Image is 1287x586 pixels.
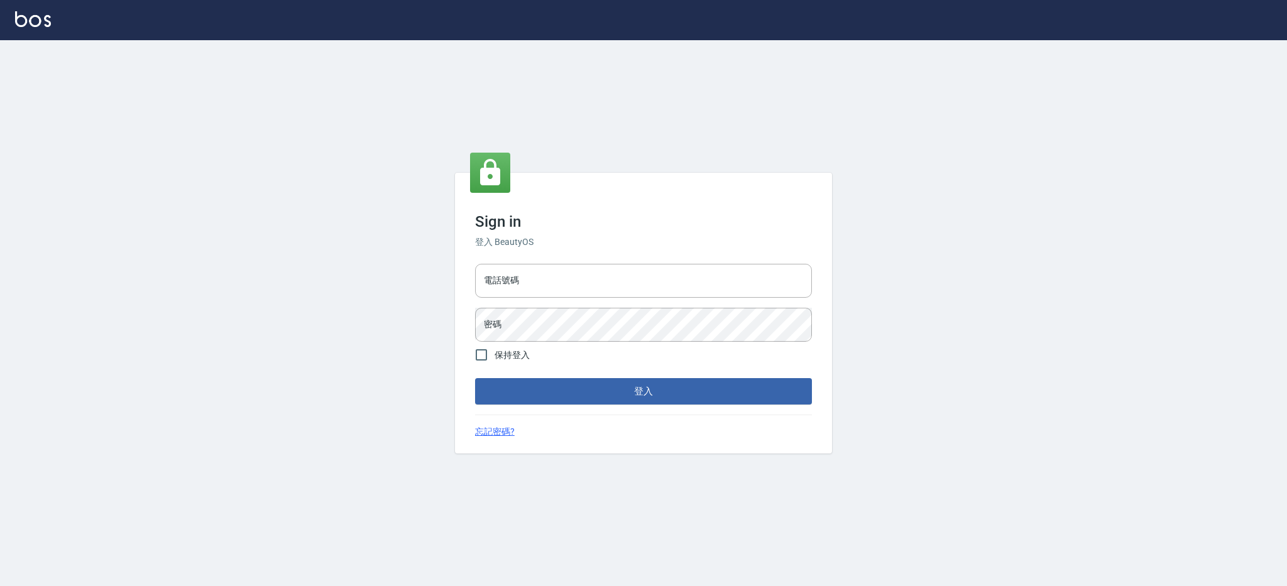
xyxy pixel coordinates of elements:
[495,349,530,362] span: 保持登入
[15,11,51,27] img: Logo
[475,213,812,231] h3: Sign in
[475,425,515,438] a: 忘記密碼?
[475,378,812,404] button: 登入
[475,236,812,249] h6: 登入 BeautyOS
